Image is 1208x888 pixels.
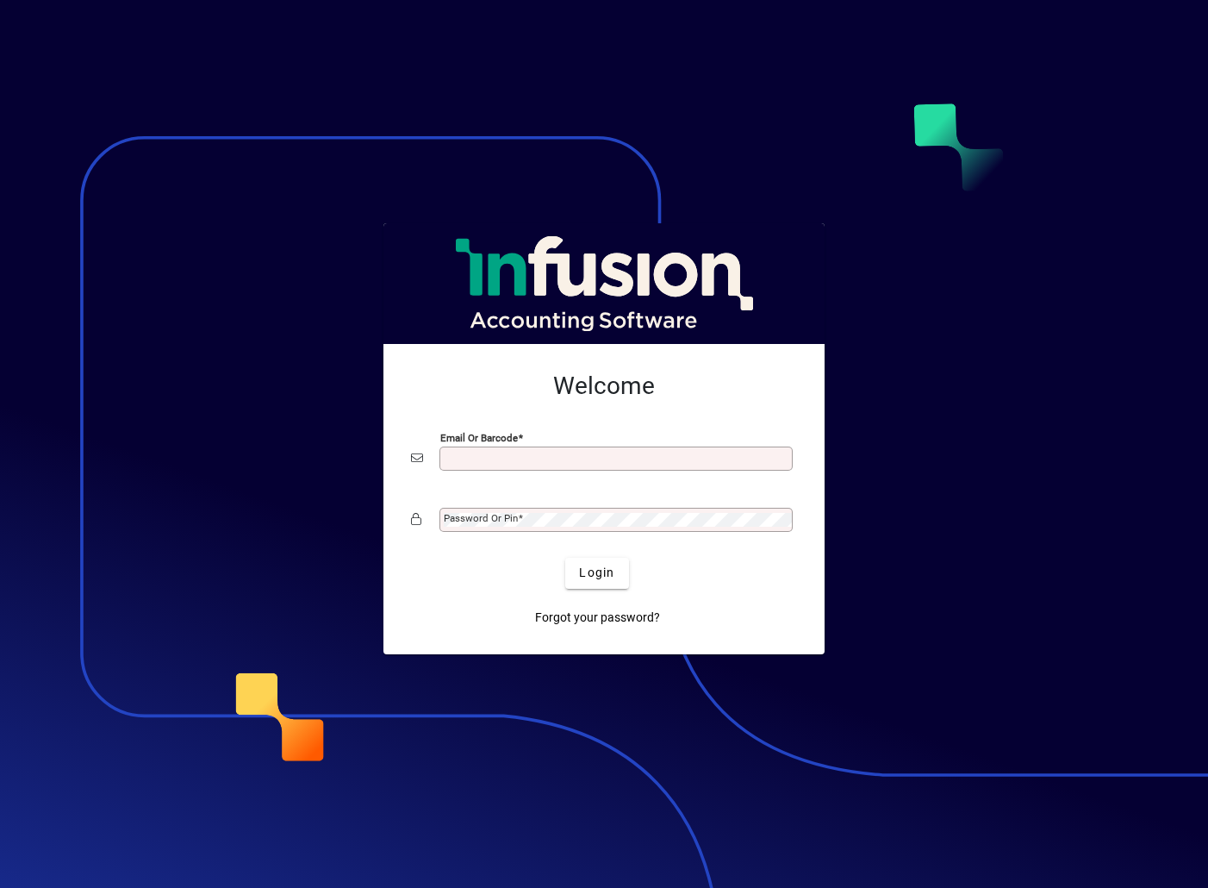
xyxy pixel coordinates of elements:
[440,431,518,443] mat-label: Email or Barcode
[444,512,518,524] mat-label: Password or Pin
[411,372,797,401] h2: Welcome
[535,609,660,627] span: Forgot your password?
[528,603,667,634] a: Forgot your password?
[579,564,614,582] span: Login
[565,558,628,589] button: Login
